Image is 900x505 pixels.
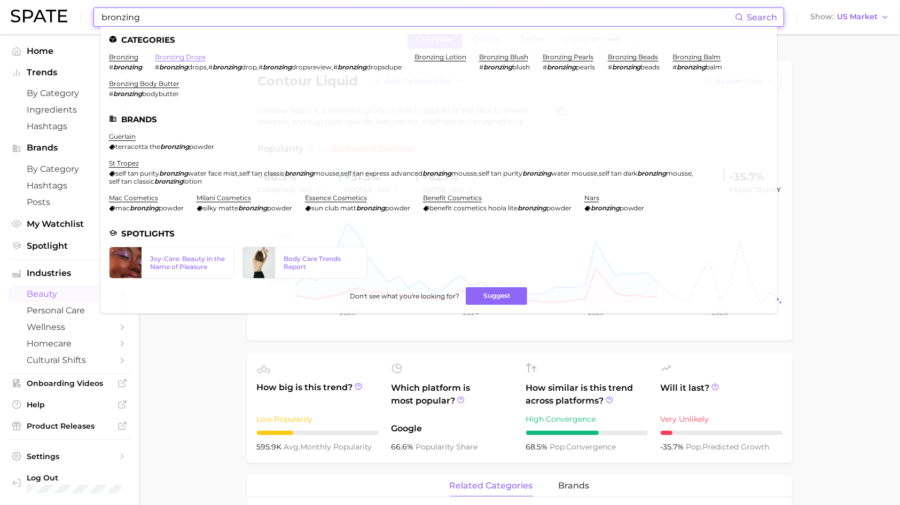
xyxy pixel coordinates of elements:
[543,63,547,71] span: #
[810,14,834,20] span: Show
[9,140,130,156] button: Brands
[9,65,130,81] button: Trends
[808,10,892,24] button: ShowUS Market
[677,63,706,71] em: bronzing
[27,289,112,299] span: beauty
[109,229,769,238] li: Spotlights
[115,169,159,177] span: self tan purity
[9,319,130,335] a: wellness
[9,302,130,319] a: personal care
[608,53,659,61] a: bronzing beads
[109,247,234,279] a: Joy-Care: Beauty in the Name of Pleasure
[239,169,285,177] span: self tan classic
[267,204,292,212] span: powder
[27,105,112,115] span: Ingredients
[591,204,620,212] em: bronzing
[612,63,641,71] em: bronzing
[423,194,482,202] a: benefit cosmetics
[27,338,112,349] span: homecare
[113,90,142,98] em: bronzing
[314,169,339,177] span: mousse
[9,161,130,177] a: by Category
[109,53,138,61] a: bronzing
[257,381,379,407] span: How big is this trend?
[392,422,513,435] span: Google
[429,204,518,212] span: benefit cosmetics hoola lite
[208,63,213,71] span: #
[27,164,112,174] span: by Category
[263,63,292,71] em: bronzing
[150,255,225,271] div: Joy-Care: Beauty in the Name of Pleasure
[189,143,214,151] span: powder
[9,238,130,254] a: Spotlight
[142,90,179,98] span: bodybutter
[188,63,207,71] span: drops
[155,63,159,71] span: #
[584,194,599,202] a: nars
[27,241,112,251] span: Spotlight
[9,448,130,464] a: Settings
[9,265,130,281] button: Industries
[11,10,67,22] img: SPATE
[27,219,112,229] span: My Watchlist
[466,287,527,305] button: Suggest
[311,204,356,212] span: sun club matt
[257,413,379,425] div: Low Popularity
[27,88,112,98] span: by Category
[241,63,257,71] span: drop
[9,101,130,118] a: Ingredients
[392,382,513,417] span: Which platform is most popular?
[9,470,130,496] a: Log out. Currently logged in with e-mail leon@palladiobeauty.com.
[526,413,648,425] div: High Convergence
[305,194,367,202] a: essence cosmetics
[9,118,130,135] a: Hashtags
[27,305,112,315] span: personal care
[620,204,645,212] span: powder
[512,63,530,71] span: blush
[356,204,385,212] em: bronzing
[109,194,158,202] a: mac cosmetics
[526,382,648,407] span: How similar is this trend across platforms?
[9,397,130,413] a: Help
[109,132,136,140] a: guerlain
[113,63,142,71] em: bronzing
[479,53,528,61] a: bronzing blush
[599,169,638,177] span: self tan dark
[550,442,567,452] abbr: popularity index
[115,143,160,151] span: terracotta the
[673,63,677,71] span: #
[242,247,367,279] a: Body Care Trends Report
[9,286,130,302] a: beauty
[100,8,735,26] input: Search here for a brand, industry, or ingredient
[392,442,416,452] span: 66.6%
[543,53,593,61] a: bronzing pearls
[673,53,721,61] a: bronzing balm
[350,292,459,300] span: Don't see what you're looking for?
[661,382,782,407] span: Will it last?
[109,63,113,71] span: #
[285,169,314,177] em: bronzing
[284,255,358,271] div: Body Care Trends Report
[422,169,451,177] em: bronzing
[416,442,478,452] span: popularity share
[27,322,112,332] span: wellness
[27,452,112,461] span: Settings
[9,335,130,352] a: homecare
[641,63,660,71] span: beads
[159,204,184,212] span: powder
[109,35,769,44] li: Categories
[9,352,130,368] a: cultural shifts
[661,431,782,435] div: 1 / 10
[450,481,533,491] span: related categories
[638,169,667,177] em: bronzing
[9,418,130,434] a: Product Releases
[547,63,576,71] em: bronzing
[526,442,550,452] span: 68.5%
[27,197,112,207] span: Posts
[27,473,122,483] span: Log Out
[366,63,402,71] span: dropsdupe
[155,63,402,71] div: , , ,
[837,14,878,20] span: US Market
[284,442,372,452] span: monthly popularity
[27,143,112,153] span: Brands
